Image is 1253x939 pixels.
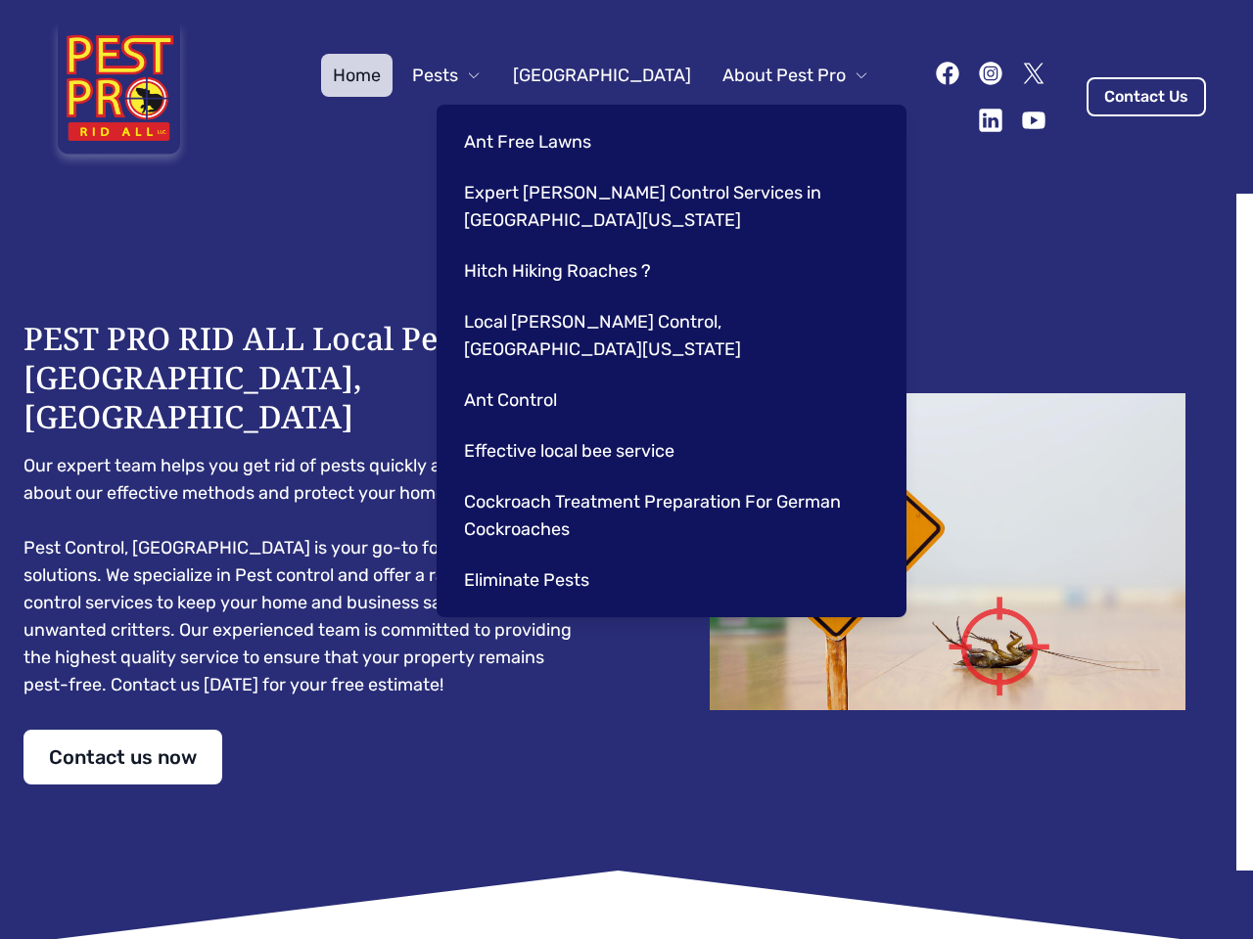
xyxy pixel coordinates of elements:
a: Hitch Hiking Roaches ? [452,249,883,292]
h1: PEST PRO RID ALL Local Pest Control [GEOGRAPHIC_DATA], [GEOGRAPHIC_DATA] [23,319,587,436]
a: Contact [792,97,881,140]
a: Ant Free Lawns [452,120,883,163]
a: Blog [724,97,784,140]
a: Local [PERSON_NAME] Control, [GEOGRAPHIC_DATA][US_STATE] [452,300,883,371]
button: Pests [400,54,493,97]
a: Ant Control [452,379,883,422]
span: Pests [412,62,458,89]
img: Pest Pro Rid All [47,23,191,170]
a: [GEOGRAPHIC_DATA] [501,54,703,97]
a: Effective local bee service [452,429,883,472]
span: About Pest Pro [722,62,846,89]
a: Eliminate Pests [452,559,883,602]
a: Home [321,54,393,97]
pre: Our expert team helps you get rid of pests quickly and safely. Learn about our effective methods ... [23,452,587,698]
a: Contact us now [23,730,222,784]
button: Pest Control Community B2B [432,97,717,140]
button: About Pest Pro [711,54,881,97]
a: Cockroach Treatment Preparation For German Cockroaches [452,480,883,551]
img: Dead cockroach on floor with caution sign pest control [666,393,1230,710]
a: Expert [PERSON_NAME] Control Services in [GEOGRAPHIC_DATA][US_STATE] [452,171,883,242]
a: Contact Us [1087,77,1206,116]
